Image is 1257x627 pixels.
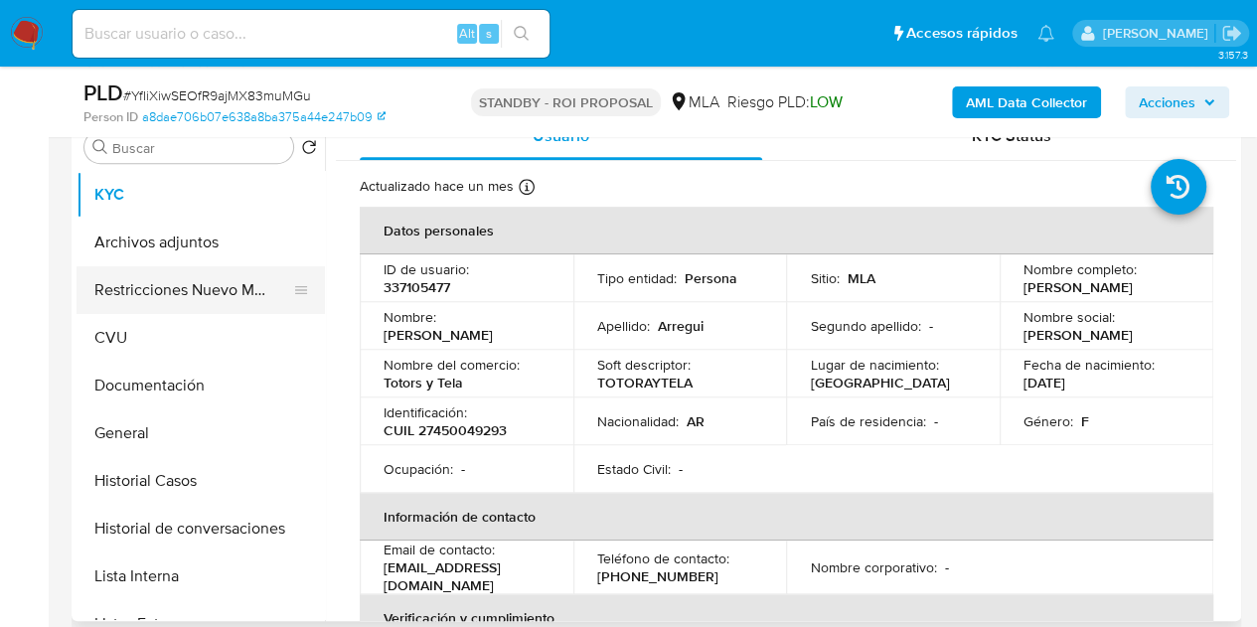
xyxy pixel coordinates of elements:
p: Sitio : [810,269,839,287]
p: [PHONE_NUMBER] [597,567,718,585]
p: Apellido : [597,317,650,335]
span: LOW [810,90,843,113]
p: ID de usuario : [384,260,469,278]
button: Documentación [77,362,325,409]
p: Ocupación : [384,460,453,478]
p: Actualizado hace un mes [360,177,514,196]
p: [PERSON_NAME] [1023,278,1133,296]
p: Tipo entidad : [597,269,677,287]
p: Email de contacto : [384,541,495,558]
p: Lugar de nacimiento : [810,356,938,374]
p: Nombre : [384,308,436,326]
p: - [679,460,683,478]
p: Persona [685,269,737,287]
th: Datos personales [360,207,1213,254]
span: Riesgo PLD: [727,91,843,113]
p: TOTORAYTELA [597,374,693,392]
b: AML Data Collector [966,86,1087,118]
p: País de residencia : [810,412,925,430]
p: [GEOGRAPHIC_DATA] [810,374,949,392]
p: Nombre completo : [1023,260,1137,278]
span: s [486,24,492,43]
button: Buscar [92,139,108,155]
p: Soft descriptor : [597,356,691,374]
button: Volver al orden por defecto [301,139,317,161]
p: CUIL 27450049293 [384,421,507,439]
button: search-icon [501,20,542,48]
p: [DATE] [1023,374,1065,392]
p: Totors y Tela [384,374,463,392]
a: Notificaciones [1037,25,1054,42]
button: Lista Interna [77,552,325,600]
span: Acciones [1139,86,1195,118]
th: Información de contacto [360,493,1213,541]
span: Alt [459,24,475,43]
p: Arregui [658,317,704,335]
p: Teléfono de contacto : [597,549,729,567]
p: F [1081,412,1089,430]
button: Historial Casos [77,457,325,505]
p: Nombre corporativo : [810,558,936,576]
p: Nombre social : [1023,308,1115,326]
p: Nombre del comercio : [384,356,520,374]
p: - [928,317,932,335]
input: Buscar [112,139,285,157]
p: [PERSON_NAME] [384,326,493,344]
button: Historial de conversaciones [77,505,325,552]
p: [PERSON_NAME] [1023,326,1133,344]
p: AR [687,412,705,430]
span: Accesos rápidos [906,23,1018,44]
input: Buscar usuario o caso... [73,21,550,47]
a: a8dae706b07e638a8ba375a44e247b09 [142,108,386,126]
span: # YfIiXiwSEOfR9ajMX83muMGu [123,85,311,105]
button: Acciones [1125,86,1229,118]
p: Género : [1023,412,1073,430]
p: [EMAIL_ADDRESS][DOMAIN_NAME] [384,558,542,594]
a: Salir [1221,23,1242,44]
p: - [933,412,937,430]
p: 337105477 [384,278,450,296]
p: nicolas.fernandezallen@mercadolibre.com [1102,24,1214,43]
button: Restricciones Nuevo Mundo [77,266,309,314]
p: Identificación : [384,403,467,421]
button: General [77,409,325,457]
div: MLA [669,91,719,113]
p: STANDBY - ROI PROPOSAL [471,88,661,116]
p: Nacionalidad : [597,412,679,430]
p: - [944,558,948,576]
b: PLD [83,77,123,108]
p: Segundo apellido : [810,317,920,335]
button: AML Data Collector [952,86,1101,118]
p: - [461,460,465,478]
span: 3.157.3 [1217,47,1247,63]
b: Person ID [83,108,138,126]
button: KYC [77,171,325,219]
p: MLA [847,269,874,287]
button: Archivos adjuntos [77,219,325,266]
p: Estado Civil : [597,460,671,478]
p: Fecha de nacimiento : [1023,356,1155,374]
button: CVU [77,314,325,362]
